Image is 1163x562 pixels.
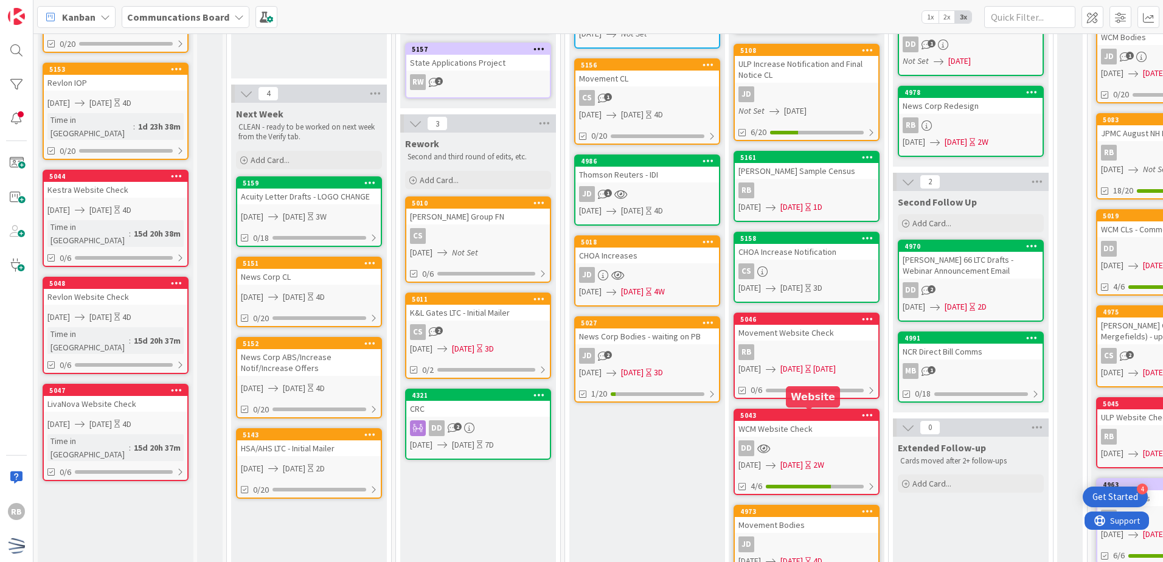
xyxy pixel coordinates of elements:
[406,209,550,224] div: [PERSON_NAME] Group FN
[575,167,719,182] div: Thomson Reuters - IDI
[60,38,75,50] span: 0/20
[740,507,878,516] div: 4973
[283,382,305,395] span: [DATE]
[621,285,644,298] span: [DATE]
[575,71,719,86] div: Movement CL
[60,145,75,158] span: 0/20
[899,333,1043,344] div: 4991
[47,327,129,354] div: Time in [GEOGRAPHIC_DATA]
[898,331,1044,403] a: 4991NCR Direct Bill CommsMB0/18
[898,5,1044,76] a: DDNot Set[DATE]
[734,151,880,222] a: 5161[PERSON_NAME] Sample CensusRB[DATE][DATE]1D
[129,227,131,240] span: :
[735,325,878,341] div: Movement Website Check
[579,285,602,298] span: [DATE]
[575,237,719,248] div: 5018
[122,311,131,324] div: 4D
[813,201,822,213] div: 1D
[44,171,187,182] div: 5044
[452,247,478,258] i: Not Set
[47,97,70,109] span: [DATE]
[751,384,762,397] span: 0/6
[122,204,131,217] div: 4D
[899,252,1043,279] div: [PERSON_NAME] 66 LTC Drafts - Webinar Announcement Email
[575,317,719,344] div: 5027News Corp Bodies - waiting on PB
[904,242,1043,251] div: 4970
[236,337,382,418] a: 5152News Corp ABS/Increase Notif/Increase Offers[DATE][DATE]4D0/20
[1126,351,1134,359] span: 2
[899,87,1043,114] div: 4978News Corp Redesign
[1101,429,1117,445] div: RB
[579,108,602,121] span: [DATE]
[738,105,765,116] i: Not Set
[575,60,719,86] div: 5156Movement CL
[984,6,1075,28] input: Quick Filter...
[131,334,184,347] div: 15d 20h 37m
[412,199,550,207] div: 5010
[406,74,550,90] div: RW
[316,210,327,223] div: 3W
[780,459,803,471] span: [DATE]
[945,300,967,313] span: [DATE]
[621,28,647,39] i: Not Set
[734,232,880,303] a: 5158CHOA Increase NotificationCS[DATE][DATE]3D
[735,263,878,279] div: CS
[133,120,135,133] span: :
[1101,510,1117,526] div: RB
[621,108,644,121] span: [DATE]
[740,234,878,243] div: 5158
[735,421,878,437] div: WCM Website Check
[738,182,754,198] div: RB
[735,244,878,260] div: CHOA Increase Notification
[1126,52,1134,60] span: 1
[44,171,187,198] div: 5044Kestra Website Check
[283,291,305,304] span: [DATE]
[485,342,494,355] div: 3D
[122,418,131,431] div: 4D
[406,198,550,209] div: 5010
[405,43,551,99] a: 5157State Applications ProjectRW
[406,390,550,417] div: 4321CRC
[253,312,269,325] span: 0/20
[575,267,719,283] div: JD
[406,228,550,244] div: CS
[127,11,229,23] b: Communcations Board
[751,480,762,493] span: 4/6
[236,257,382,327] a: 5151News Corp CL[DATE][DATE]4D0/20
[735,506,878,533] div: 4973Movement Bodies
[60,466,71,479] span: 0/6
[237,338,381,349] div: 5152
[579,90,595,106] div: CS
[735,233,878,244] div: 5158
[574,154,720,226] a: 4986Thomson Reuters - IDIJD[DATE][DATE]4D
[241,462,263,475] span: [DATE]
[734,409,880,495] a: 5043WCM Website CheckDD[DATE][DATE]2W4/6
[654,366,663,379] div: 3D
[435,327,443,335] span: 2
[131,227,184,240] div: 15d 20h 38m
[47,311,70,324] span: [DATE]
[903,282,918,298] div: DD
[581,157,719,165] div: 4986
[904,88,1043,97] div: 4978
[44,278,187,289] div: 5048
[410,324,426,340] div: CS
[899,344,1043,359] div: NCR Direct Bill Comms
[253,232,269,245] span: 0/18
[89,97,112,109] span: [DATE]
[735,45,878,83] div: 5108ULP Increase Notification and Final Notice CL
[1101,528,1123,541] span: [DATE]
[734,44,880,141] a: 5108ULP Increase Notification and Final Notice CLJDNot Set[DATE]6/20
[237,429,381,456] div: 5143HSA/AHS LTC - Initial Mailer
[581,61,719,69] div: 5156
[26,2,55,16] span: Support
[47,113,133,140] div: Time in [GEOGRAPHIC_DATA]
[1101,447,1123,460] span: [DATE]
[1113,280,1125,293] span: 4/6
[122,97,131,109] div: 4D
[47,418,70,431] span: [DATE]
[654,108,663,121] div: 4D
[735,506,878,517] div: 4973
[928,366,936,374] span: 1
[977,300,987,313] div: 2D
